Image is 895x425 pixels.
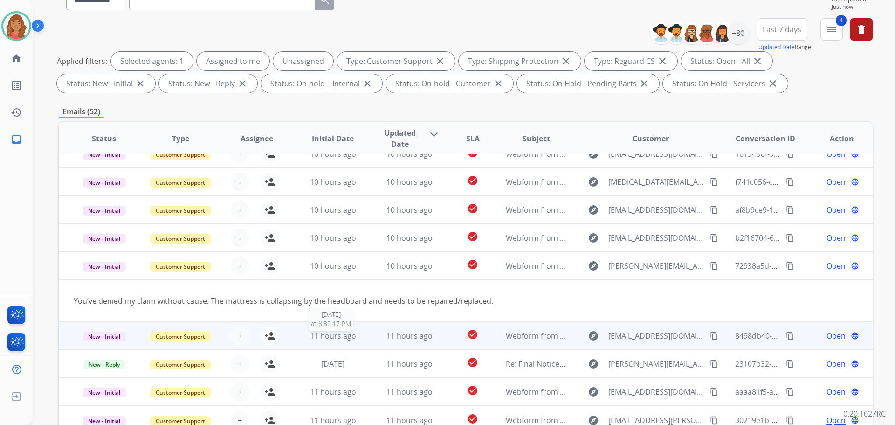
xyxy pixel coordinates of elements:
[826,204,846,216] span: Open
[11,53,22,64] mat-icon: home
[150,206,211,216] span: Customer Support
[467,231,478,242] mat-icon: check_circle
[337,52,455,70] div: Type: Customer Support
[231,383,249,401] button: +
[710,206,718,214] mat-icon: content_copy
[231,355,249,373] button: +
[362,78,373,89] mat-icon: close
[735,261,879,271] span: 72938a5d-be6d-470e-ade2-0251ef65e004
[735,387,877,397] span: aaaa81f5-ad34-44b8-9af8-1c15b8b9da7e
[231,229,249,247] button: +
[386,387,433,397] span: 11 hours ago
[523,133,550,144] span: Subject
[467,259,478,270] mat-icon: check_circle
[836,15,847,26] span: 4
[633,133,669,144] span: Customer
[231,257,249,275] button: +
[231,327,249,345] button: +
[238,358,242,369] span: +
[786,262,794,270] mat-icon: content_copy
[710,234,718,242] mat-icon: content_copy
[851,416,859,425] mat-icon: language
[237,78,248,89] mat-icon: close
[74,295,705,307] div: You’ve denied my claim without cause. The mattress is collapsing by the headboard and needs to be...
[379,127,421,150] span: Updated Date
[311,319,351,328] span: at 8:32:17 PM
[241,133,273,144] span: Assignee
[467,385,478,396] mat-icon: check_circle
[786,416,794,425] mat-icon: content_copy
[310,233,356,243] span: 10 hours ago
[310,177,356,187] span: 10 hours ago
[83,332,126,341] span: New - Initial
[467,357,478,368] mat-icon: check_circle
[83,178,126,188] span: New - Initial
[238,386,242,397] span: +
[264,330,275,341] mat-icon: person_add
[3,13,29,39] img: avatar
[506,359,822,369] span: Re: Final Notice: Immediate Escalation to Consumer Court – Breach of U.S. Warranty Policy
[851,360,859,368] mat-icon: language
[710,416,718,425] mat-icon: content_copy
[467,175,478,186] mat-icon: check_circle
[57,56,107,67] p: Applied filters:
[786,206,794,214] mat-icon: content_copy
[786,234,794,242] mat-icon: content_copy
[150,388,211,397] span: Customer Support
[851,178,859,186] mat-icon: language
[710,178,718,186] mat-icon: content_copy
[150,178,211,188] span: Customer Support
[735,205,872,215] span: af8b9ce9-1f9f-4f07-8780-d267b4883c7d
[796,122,873,155] th: Action
[150,360,211,369] span: Customer Support
[238,232,242,244] span: +
[588,176,599,188] mat-icon: explore
[856,24,867,35] mat-icon: delete
[608,358,704,369] span: [PERSON_NAME][EMAIL_ADDRESS][PERSON_NAME][DOMAIN_NAME]
[560,56,571,67] mat-icon: close
[150,262,211,272] span: Customer Support
[506,331,717,341] span: Webform from [EMAIL_ADDRESS][DOMAIN_NAME] on [DATE]
[386,177,433,187] span: 10 hours ago
[264,204,275,216] mat-icon: person_add
[735,359,874,369] span: 23107b32-8900-4174-8f1f-030a2e419af2
[264,358,275,369] mat-icon: person_add
[681,52,772,70] div: Status: Open - All
[588,386,599,397] mat-icon: explore
[150,332,211,341] span: Customer Support
[150,234,211,244] span: Customer Support
[608,386,704,397] span: [EMAIL_ADDRESS][DOMAIN_NAME]
[386,74,513,93] div: Status: On-hold - Customer
[832,3,873,11] span: Just now
[820,18,843,41] button: 4
[83,360,125,369] span: New - Reply
[710,262,718,270] mat-icon: content_copy
[657,56,668,67] mat-icon: close
[851,234,859,242] mat-icon: language
[588,260,599,272] mat-icon: explore
[172,133,189,144] span: Type
[735,331,878,341] span: 8498db40-5f37-494c-81d5-3362ead93394
[826,330,846,341] span: Open
[506,177,775,187] span: Webform from [MEDICAL_DATA][EMAIL_ADDRESS][DOMAIN_NAME] on [DATE]
[434,56,446,67] mat-icon: close
[786,360,794,368] mat-icon: content_copy
[310,205,356,215] span: 10 hours ago
[83,262,126,272] span: New - Initial
[493,78,504,89] mat-icon: close
[83,234,126,244] span: New - Initial
[588,232,599,244] mat-icon: explore
[310,387,356,397] span: 11 hours ago
[843,408,886,419] p: 0.20.1027RC
[111,52,193,70] div: Selected agents: 1
[826,176,846,188] span: Open
[506,387,717,397] span: Webform from [EMAIL_ADDRESS][DOMAIN_NAME] on [DATE]
[588,204,599,216] mat-icon: explore
[310,331,356,341] span: 11 hours ago
[763,28,801,31] span: Last 7 days
[264,176,275,188] mat-icon: person_add
[386,359,433,369] span: 11 hours ago
[736,133,795,144] span: Conversation ID
[386,261,433,271] span: 10 hours ago
[517,74,659,93] div: Status: On Hold - Pending Parts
